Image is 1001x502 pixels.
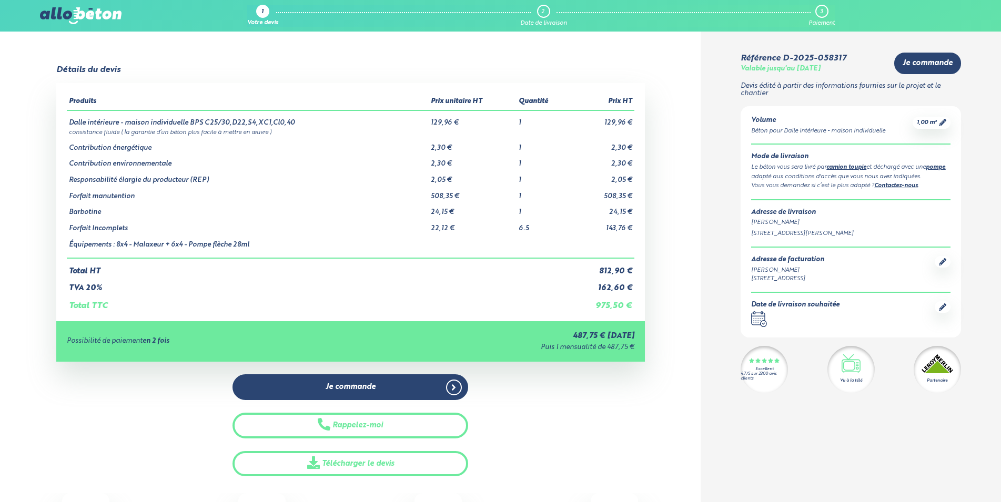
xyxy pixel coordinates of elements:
[67,217,429,233] td: Forfait Incomplets
[826,165,866,170] a: camion toupie
[808,20,835,27] div: Paiement
[927,377,947,384] div: Partenaire
[751,163,951,181] div: Le béton vous sera livré par et déchargé avec une , adapté aux conditions d'accès que vous nous a...
[755,367,774,372] div: Excellent
[67,258,570,276] td: Total HT
[926,165,945,170] a: pompe
[429,217,517,233] td: 22,12 €
[67,127,634,136] td: consistance fluide ( la garantie d’un béton plus facile à mettre en œuvre )
[517,136,570,152] td: 1
[67,233,429,258] td: Équipements : 8x4 - Malaxeur + 6x4 - Pompe flèche 28ml
[741,65,821,73] div: Valable jusqu'au [DATE]
[570,293,634,311] td: 975,50 €
[517,110,570,127] td: 1
[67,200,429,217] td: Barbotine
[363,332,634,341] div: 487,75 € [DATE]
[570,136,634,152] td: 2,30 €
[429,185,517,201] td: 508,35 €
[751,266,824,275] div: [PERSON_NAME]
[247,5,278,27] a: 1 Votre devis
[741,372,788,381] div: 4.7/5 sur 2300 avis clients
[517,152,570,168] td: 1
[741,83,961,98] p: Devis édité à partir des informations fournies sur le projet et le chantier
[541,8,544,15] div: 2
[326,383,376,392] span: Je commande
[808,5,835,27] a: 3 Paiement
[429,152,517,168] td: 2,30 €
[751,218,951,227] div: [PERSON_NAME]
[520,20,567,27] div: Date de livraison
[570,110,634,127] td: 129,96 €
[232,374,468,400] a: Je commande
[840,377,862,384] div: Vu à la télé
[517,185,570,201] td: 1
[56,65,120,75] div: Détails du devis
[517,217,570,233] td: 6.5
[517,168,570,185] td: 1
[570,152,634,168] td: 2,30 €
[751,153,951,161] div: Mode de livraison
[570,217,634,233] td: 143,76 €
[517,94,570,110] th: Quantité
[429,136,517,152] td: 2,30 €
[247,20,278,27] div: Votre devis
[751,256,824,264] div: Adresse de facturation
[874,183,918,189] a: Contactez-nous
[570,200,634,217] td: 24,15 €
[570,185,634,201] td: 508,35 €
[570,168,634,185] td: 2,05 €
[67,337,363,345] div: Possibilité de paiement
[894,53,961,74] a: Je commande
[570,94,634,110] th: Prix HT
[232,413,468,438] button: Rappelez-moi
[570,275,634,293] td: 162,60 €
[751,127,885,136] div: Béton pour Dalle intérieure - maison individuelle
[429,168,517,185] td: 2,05 €
[820,8,823,15] div: 3
[67,136,429,152] td: Contribution énergétique
[907,461,989,490] iframe: Help widget launcher
[751,117,885,125] div: Volume
[67,185,429,201] td: Forfait manutention
[751,209,951,217] div: Adresse de livraison
[429,200,517,217] td: 24,15 €
[67,168,429,185] td: Responsabilité élargie du producteur (REP)
[751,274,824,283] div: [STREET_ADDRESS]
[67,110,429,127] td: Dalle intérieure - maison individuelle BPS C25/30,D22,S4,XC1,Cl0,40
[903,59,953,68] span: Je commande
[751,181,951,191] div: Vous vous demandez si c’est le plus adapté ? .
[67,94,429,110] th: Produits
[67,275,570,293] td: TVA 20%
[741,54,846,63] div: Référence D-2025-058317
[232,451,468,477] a: Télécharger le devis
[143,337,169,344] strong: en 2 fois
[67,152,429,168] td: Contribution environnementale
[429,94,517,110] th: Prix unitaire HT
[751,229,951,238] div: [STREET_ADDRESS][PERSON_NAME]
[67,293,570,311] td: Total TTC
[40,7,121,24] img: allobéton
[261,9,264,16] div: 1
[517,200,570,217] td: 1
[363,344,634,352] div: Puis 1 mensualité de 487,75 €
[751,301,840,309] div: Date de livraison souhaitée
[570,258,634,276] td: 812,90 €
[520,5,567,27] a: 2 Date de livraison
[429,110,517,127] td: 129,96 €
